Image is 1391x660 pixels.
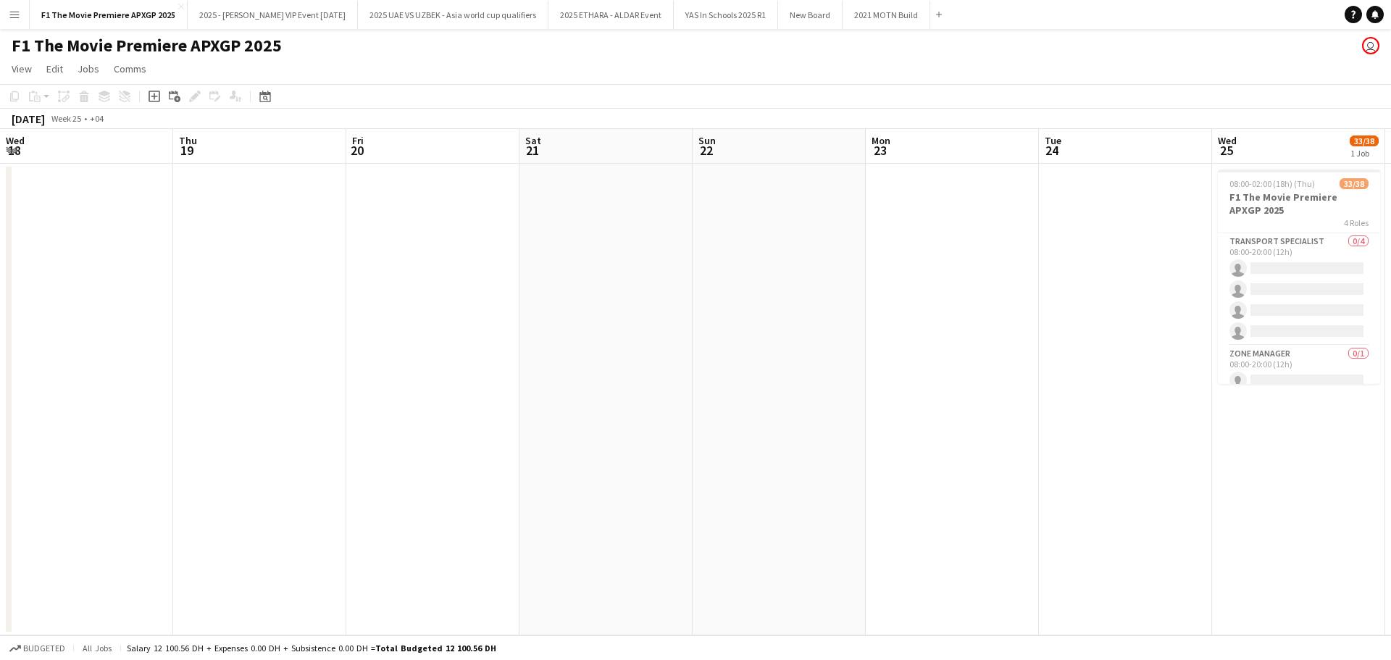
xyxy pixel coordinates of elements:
span: Sun [698,134,716,147]
a: Jobs [72,59,105,78]
button: 2025 ETHARA - ALDAR Event [548,1,674,29]
button: 2025 UAE VS UZBEK - Asia world cup qualifiers [358,1,548,29]
span: 18 [4,142,25,159]
span: 20 [350,142,364,159]
h3: F1 The Movie Premiere APXGP 2025 [1218,191,1380,217]
div: 1 Job [1350,148,1378,159]
div: +04 [90,113,104,124]
span: Comms [114,62,146,75]
app-user-avatar: Edward Francowic [1362,37,1379,54]
button: New Board [778,1,843,29]
span: 19 [177,142,197,159]
button: YAS In Schools 2025 R1 [674,1,778,29]
span: Tue [1045,134,1061,147]
button: Budgeted [7,640,67,656]
a: Edit [41,59,69,78]
h1: F1 The Movie Premiere APXGP 2025 [12,35,282,57]
span: Edit [46,62,63,75]
span: 24 [1043,142,1061,159]
span: 22 [696,142,716,159]
span: Total Budgeted 12 100.56 DH [375,643,496,653]
app-job-card: 08:00-02:00 (18h) (Thu)33/38F1 The Movie Premiere APXGP 20254 RolesTransport Specialist0/408:00-2... [1218,170,1380,384]
span: Week 25 [48,113,84,124]
span: Wed [6,134,25,147]
button: 2025 - [PERSON_NAME] VIP Event [DATE] [188,1,358,29]
span: 4 Roles [1344,217,1369,228]
a: View [6,59,38,78]
span: Thu [179,134,197,147]
div: [DATE] [12,112,45,126]
span: 23 [869,142,890,159]
div: Salary 12 100.56 DH + Expenses 0.00 DH + Subsistence 0.00 DH = [127,643,496,653]
span: All jobs [80,643,114,653]
span: 21 [523,142,541,159]
span: 25 [1216,142,1237,159]
span: Budgeted [23,643,65,653]
span: Jobs [78,62,99,75]
button: 2021 MOTN Build [843,1,930,29]
span: Mon [872,134,890,147]
span: Wed [1218,134,1237,147]
span: Sat [525,134,541,147]
span: 33/38 [1350,135,1379,146]
span: Fri [352,134,364,147]
app-card-role: Transport Specialist0/408:00-20:00 (12h) [1218,233,1380,346]
app-card-role: Zone Manager0/108:00-20:00 (12h) [1218,346,1380,395]
span: View [12,62,32,75]
a: Comms [108,59,152,78]
button: F1 The Movie Premiere APXGP 2025 [30,1,188,29]
span: 08:00-02:00 (18h) (Thu) [1229,178,1315,189]
span: 33/38 [1340,178,1369,189]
